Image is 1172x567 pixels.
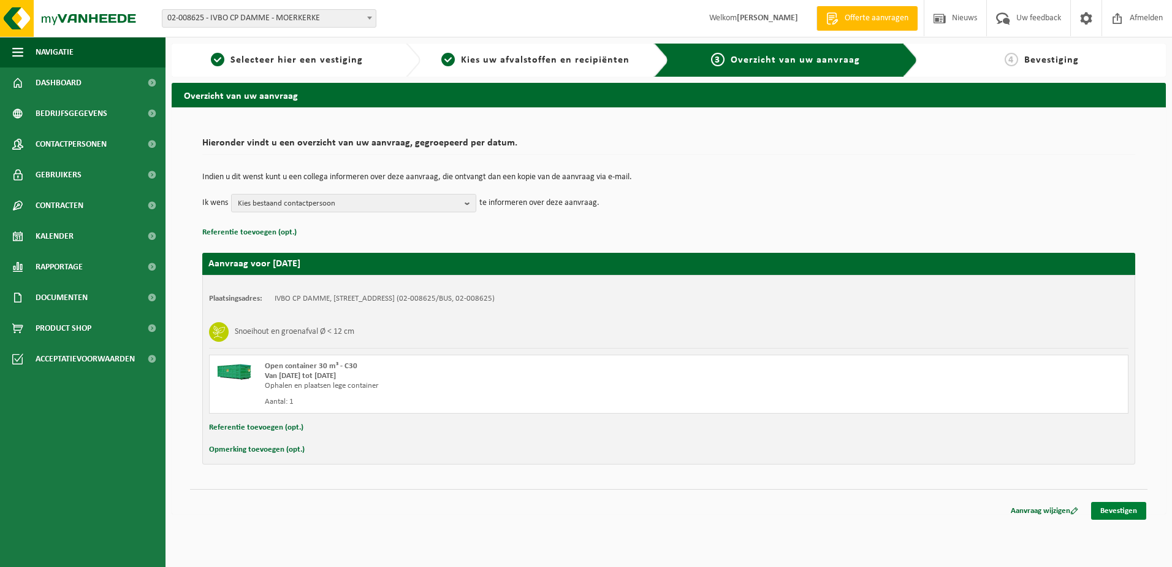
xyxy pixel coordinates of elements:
[427,53,645,67] a: 2Kies uw afvalstoffen en recipiënten
[36,160,82,190] span: Gebruikers
[1005,53,1018,66] span: 4
[842,12,911,25] span: Offerte aanvragen
[1002,502,1087,520] a: Aanvraag wijzigen
[209,295,262,303] strong: Plaatsingsadres:
[36,67,82,98] span: Dashboard
[238,195,460,213] span: Kies bestaand contactpersoon
[202,194,228,212] p: Ik wens
[36,313,91,344] span: Product Shop
[36,190,83,221] span: Contracten
[36,252,83,282] span: Rapportage
[461,55,630,65] span: Kies uw afvalstoffen en recipiënten
[1091,502,1146,520] a: Bevestigen
[36,282,88,313] span: Documenten
[36,129,107,160] span: Contactpersonen
[737,13,798,23] strong: [PERSON_NAME]
[178,53,396,67] a: 1Selecteer hier een vestiging
[36,37,74,67] span: Navigatie
[231,194,476,212] button: Kies bestaand contactpersoon
[816,6,918,31] a: Offerte aanvragen
[208,259,300,269] strong: Aanvraag voor [DATE]
[441,53,455,66] span: 2
[209,420,303,436] button: Referentie toevoegen (opt.)
[209,442,305,458] button: Opmerking toevoegen (opt.)
[1024,55,1079,65] span: Bevestiging
[202,138,1135,155] h2: Hieronder vindt u een overzicht van uw aanvraag, gegroepeerd per datum.
[711,53,725,66] span: 3
[479,194,599,212] p: te informeren over deze aanvraag.
[202,225,297,241] button: Referentie toevoegen (opt.)
[36,221,74,252] span: Kalender
[172,83,1166,107] h2: Overzicht van uw aanvraag
[202,173,1135,182] p: Indien u dit wenst kunt u een collega informeren over deze aanvraag, die ontvangt dan een kopie v...
[162,9,376,28] span: 02-008625 - IVBO CP DAMME - MOERKERKE
[731,55,860,65] span: Overzicht van uw aanvraag
[265,362,357,370] span: Open container 30 m³ - C30
[230,55,363,65] span: Selecteer hier een vestiging
[265,381,718,391] div: Ophalen en plaatsen lege container
[265,397,718,407] div: Aantal: 1
[235,322,354,342] h3: Snoeihout en groenafval Ø < 12 cm
[211,53,224,66] span: 1
[36,98,107,129] span: Bedrijfsgegevens
[162,10,376,27] span: 02-008625 - IVBO CP DAMME - MOERKERKE
[36,344,135,374] span: Acceptatievoorwaarden
[265,372,336,380] strong: Van [DATE] tot [DATE]
[275,294,495,304] td: IVBO CP DAMME, [STREET_ADDRESS] (02-008625/BUS, 02-008625)
[216,361,253,380] img: HK-XC-30-GN-00.png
